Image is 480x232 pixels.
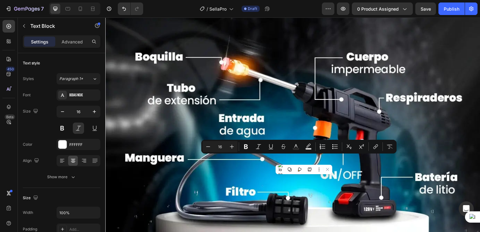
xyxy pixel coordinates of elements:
[209,6,227,12] span: SellaPro
[23,60,40,66] div: Text style
[23,107,39,116] div: Size
[352,3,413,15] button: 0 product assigned
[59,76,83,82] span: Paragraph 1*
[415,3,436,15] button: Save
[31,38,48,45] p: Settings
[23,76,34,82] div: Styles
[23,210,33,215] div: Width
[118,3,143,15] div: Undo/Redo
[23,157,40,165] div: Align
[30,22,83,30] p: Text Block
[444,6,459,12] div: Publish
[6,67,15,72] div: 450
[57,73,100,84] button: Paragraph 1*
[248,6,257,12] span: Draft
[459,201,474,216] div: Open Intercom Messenger
[62,38,83,45] p: Advanced
[23,142,32,147] div: Color
[201,140,397,154] div: Editor contextual toolbar
[47,174,76,180] div: Show more
[23,171,100,183] button: Show more
[438,3,465,15] button: Publish
[23,226,37,232] div: Padding
[105,18,480,232] iframe: Design area
[2,3,47,15] button: 7
[69,142,99,148] div: FFFFFF
[57,207,100,218] input: Auto
[41,5,44,13] p: 7
[23,92,31,98] div: Font
[207,6,208,12] span: /
[23,194,39,202] div: Size
[357,6,399,12] span: 0 product assigned
[69,93,99,98] div: Bebas Neue
[5,114,15,119] div: Beta
[421,6,431,12] span: Save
